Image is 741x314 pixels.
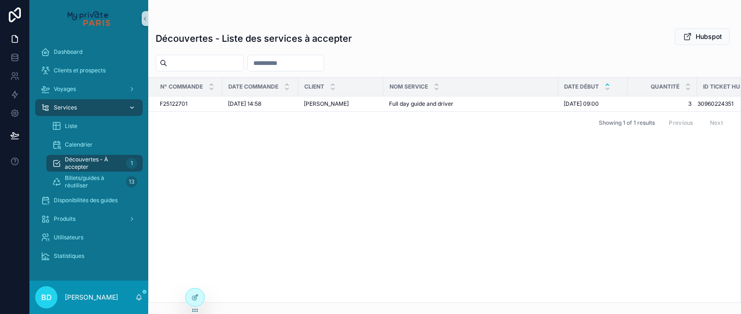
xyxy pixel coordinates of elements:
span: BD [41,292,52,303]
a: Voyages [35,81,143,97]
span: 30960224351 [697,100,734,108]
span: Clients et prospects [54,67,106,74]
span: 3 [633,100,691,108]
span: Client [304,83,324,90]
span: Services [54,104,77,111]
span: Produits [54,215,75,223]
span: Nom service [389,83,428,90]
span: Calendrier [65,141,93,148]
span: [DATE] 14:58 [228,100,261,108]
span: N° commande [160,83,203,90]
span: Date commande [228,83,278,90]
span: Date début [564,83,599,90]
span: [PERSON_NAME] [304,100,349,108]
div: 1 [126,158,137,169]
span: Découvertes - À accepter [65,156,122,171]
a: Produits [35,211,143,227]
span: [DATE] 09:00 [564,100,599,108]
a: Clients et prospects [35,62,143,79]
a: Découvertes - À accepter1 [46,155,143,172]
a: Liste [46,118,143,135]
a: Billets/guides à réutiliser13 [46,173,143,190]
span: Statistiques [54,252,84,260]
a: Disponibilités des guides [35,192,143,209]
div: scrollable content [30,37,148,276]
span: Disponibilités des guides [54,197,118,204]
a: Services [35,99,143,116]
span: Liste [65,122,77,130]
span: Full day guide and driver [389,100,453,108]
a: Utilisateurs [35,229,143,246]
div: 13 [126,176,137,187]
h1: Découvertes - Liste des services à accepter [156,32,352,45]
span: Utilisateurs [54,234,83,241]
img: App logo [68,11,110,26]
span: Showing 1 of 1 results [599,119,655,127]
button: Hubspot [675,28,730,45]
span: Dashboard [54,48,82,56]
p: [PERSON_NAME] [65,293,118,302]
a: Dashboard [35,44,143,60]
span: Hubspot [696,32,722,41]
a: Calendrier [46,136,143,153]
a: Statistiques [35,248,143,264]
span: F25122701 [160,100,188,108]
span: Quantité [651,83,679,90]
span: Voyages [54,85,76,93]
span: Billets/guides à réutiliser [65,174,122,189]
